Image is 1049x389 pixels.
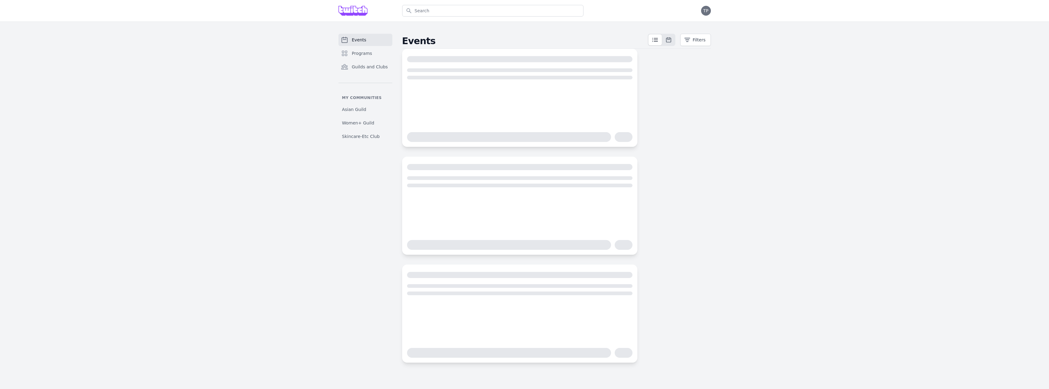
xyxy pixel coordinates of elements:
[342,133,380,139] span: Skincare-Etc Club
[352,37,366,43] span: Events
[338,34,392,142] nav: Sidebar
[402,5,583,17] input: Search
[352,64,388,70] span: Guilds and Clubs
[680,34,711,46] button: Filters
[703,9,708,13] span: TP
[338,131,392,142] a: Skincare-Etc Club
[338,34,392,46] a: Events
[338,95,392,100] p: My communities
[402,36,648,47] h2: Events
[352,50,372,56] span: Programs
[338,6,368,16] img: Grove
[342,120,374,126] span: Women+ Guild
[342,106,366,113] span: Asian Guild
[338,61,392,73] a: Guilds and Clubs
[338,104,392,115] a: Asian Guild
[338,47,392,59] a: Programs
[338,117,392,128] a: Women+ Guild
[701,6,711,16] button: TP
